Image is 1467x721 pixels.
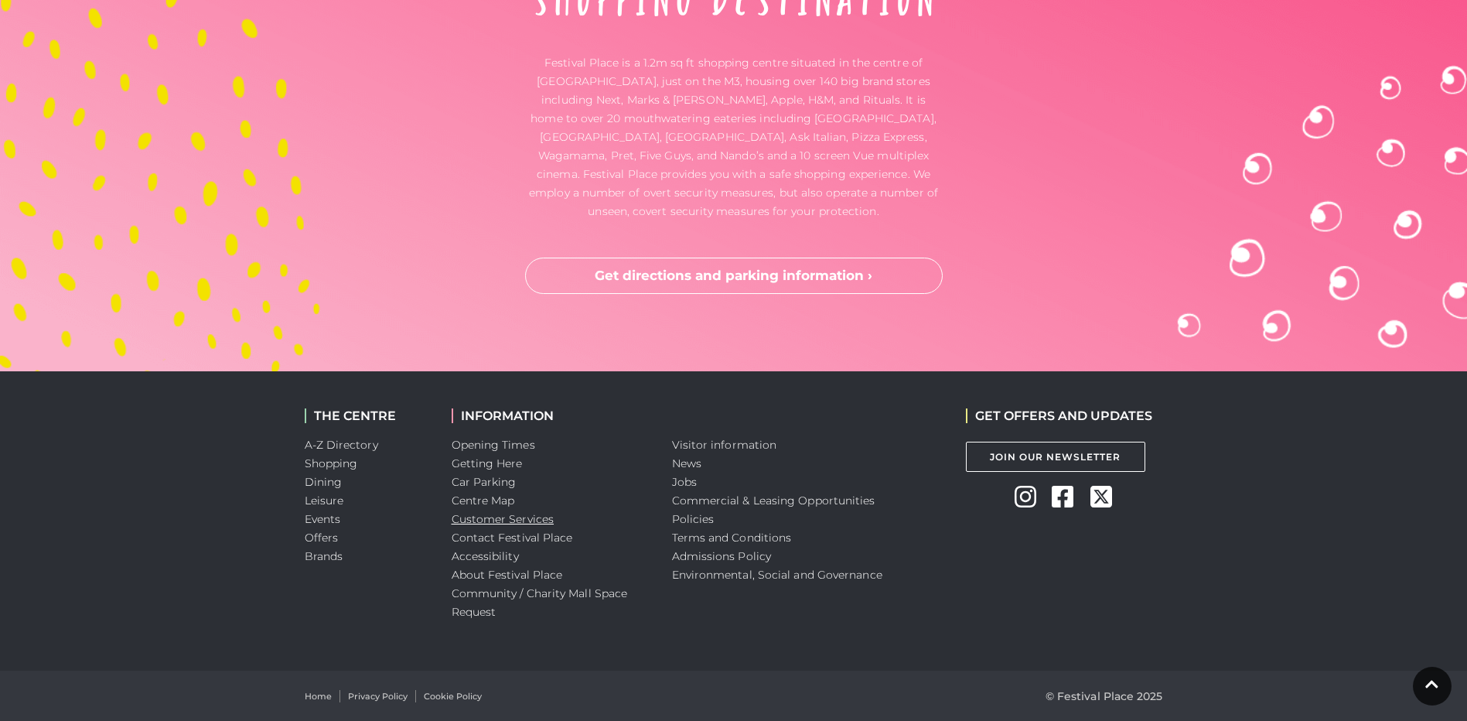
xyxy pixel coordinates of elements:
[305,475,343,489] a: Dining
[966,408,1152,423] h2: GET OFFERS AND UPDATES
[1046,687,1163,706] p: © Festival Place 2025
[672,456,701,470] a: News
[672,475,697,489] a: Jobs
[452,512,554,526] a: Customer Services
[305,531,339,545] a: Offers
[452,568,563,582] a: About Festival Place
[452,408,649,423] h2: INFORMATION
[452,494,515,507] a: Centre Map
[672,531,792,545] a: Terms and Conditions
[525,258,943,295] a: Get directions and parking information ›
[452,438,535,452] a: Opening Times
[966,442,1145,472] a: Join Our Newsletter
[424,690,482,703] a: Cookie Policy
[452,586,628,619] a: Community / Charity Mall Space Request
[305,408,428,423] h2: THE CENTRE
[452,475,517,489] a: Car Parking
[305,494,344,507] a: Leisure
[452,549,519,563] a: Accessibility
[348,690,408,703] a: Privacy Policy
[672,549,772,563] a: Admissions Policy
[672,512,715,526] a: Policies
[305,438,378,452] a: A-Z Directory
[305,512,341,526] a: Events
[525,53,943,220] p: Festival Place is a 1.2m sq ft shopping centre situated in the centre of [GEOGRAPHIC_DATA], just ...
[672,494,875,507] a: Commercial & Leasing Opportunities
[305,690,332,703] a: Home
[672,568,882,582] a: Environmental, Social and Governance
[305,549,343,563] a: Brands
[452,456,523,470] a: Getting Here
[452,531,573,545] a: Contact Festival Place
[305,456,358,470] a: Shopping
[672,438,777,452] a: Visitor information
